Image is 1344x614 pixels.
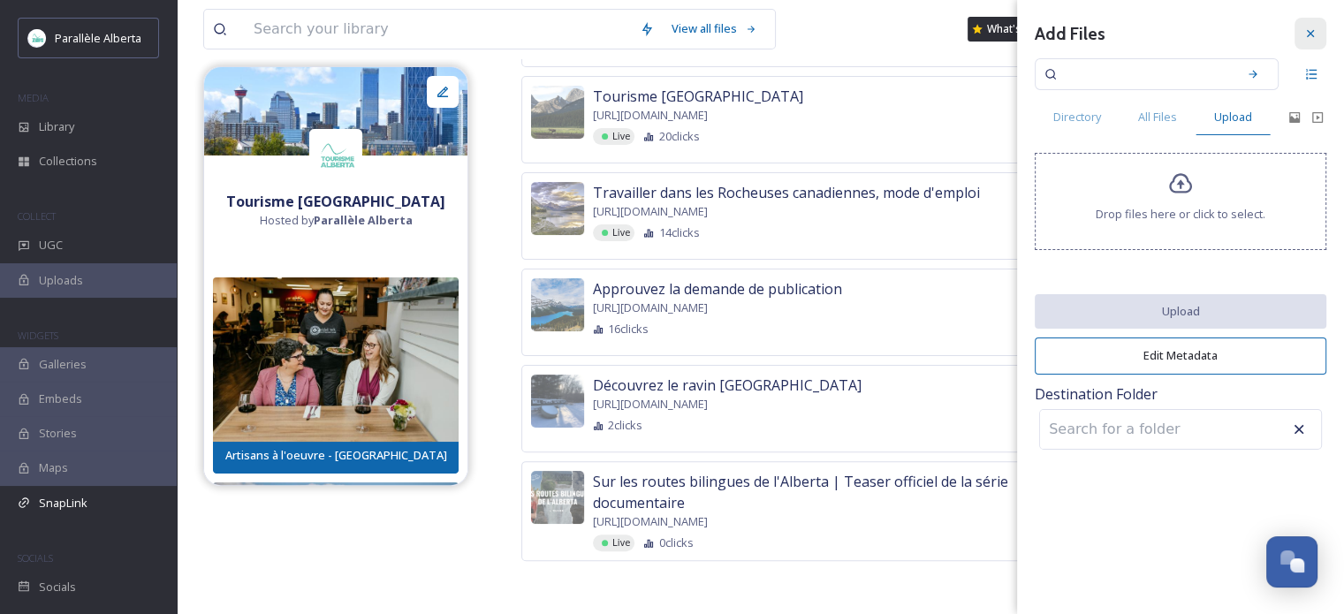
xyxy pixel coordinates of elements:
img: 1144ff3b-e467-404c-93ad-1b9ca9887523.jpg [531,375,584,428]
span: Upload [1214,109,1252,125]
span: UGC [39,237,63,254]
a: What's New [968,17,1056,42]
span: SnapLink [39,495,87,512]
span: Maps [39,459,68,476]
strong: Parallèle Alberta [314,212,413,228]
span: 16 clicks [608,321,649,337]
img: download.png [28,29,46,47]
div: Live [593,534,634,551]
span: [URL][DOMAIN_NAME] [593,107,708,124]
span: Embeds [39,390,82,407]
span: Sur les routes bilingues de l'Alberta | Teaser officiel de la série documentaire [593,471,1082,513]
span: Travailler dans les Rocheuses canadiennes, mode d'emploi [593,182,980,203]
span: All Files [1138,109,1177,125]
h3: Add Files [1035,21,1105,47]
span: 2 clicks [608,417,642,434]
span: Drop files here or click to select. [1096,206,1265,223]
button: Open Chat [1266,536,1317,587]
div: Live [593,224,634,241]
input: Search your library [245,10,631,49]
span: Collections [39,153,97,170]
img: o15-011120--%2520Medium-Res%2520JPG.jpg [531,182,584,235]
span: SOCIALS [18,551,53,565]
a: View all files [663,11,766,46]
span: Directory [1053,109,1101,125]
span: COLLECT [18,209,56,223]
span: Approuvez la demande de publication [593,278,842,299]
span: Tourisme [GEOGRAPHIC_DATA] [593,86,803,107]
input: Search for a folder [1040,410,1234,449]
button: Artisans à l'oeuvre - [GEOGRAPHIC_DATA] [213,437,459,474]
strong: Tourisme [GEOGRAPHIC_DATA] [226,192,445,211]
span: Library [39,118,74,135]
span: Uploads [39,272,83,289]
div: Artisans à l'oeuvre - [GEOGRAPHIC_DATA] [223,447,449,464]
span: WIDGETS [18,329,58,342]
span: 14 clicks [658,224,699,241]
img: t16-018212--%2520Medium-Res%2520JPG.jpg [204,67,467,155]
button: Upload [1035,294,1326,329]
span: Destination Folder [1035,383,1326,405]
div: Live [593,128,634,145]
span: [URL][DOMAIN_NAME] [593,513,708,530]
span: 0 clicks [658,534,693,551]
img: g07-009485--%2520Medium-Res%2520JPG.jpg [531,86,584,139]
span: Socials [39,579,76,595]
img: download.png [309,129,362,182]
span: Hosted by [260,212,413,229]
img: White%20Modern%20Travel%20Vlog%20YouTube%20Thumbnail.png [531,471,584,524]
span: [URL][DOMAIN_NAME] [593,396,708,413]
span: [URL][DOMAIN_NAME] [593,299,708,316]
span: [URL][DOMAIN_NAME] [593,203,708,220]
span: MEDIA [18,91,49,104]
span: Stories [39,425,77,442]
img: sachin_amarasinghe-18359628034102225.jpg [531,278,584,331]
span: Galleries [39,356,87,373]
span: 20 clicks [658,128,699,145]
button: Edit Metadata [1035,337,1326,374]
span: Parallèle Alberta [55,30,141,46]
span: Découvrez le ravin [GEOGRAPHIC_DATA] [593,375,862,396]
